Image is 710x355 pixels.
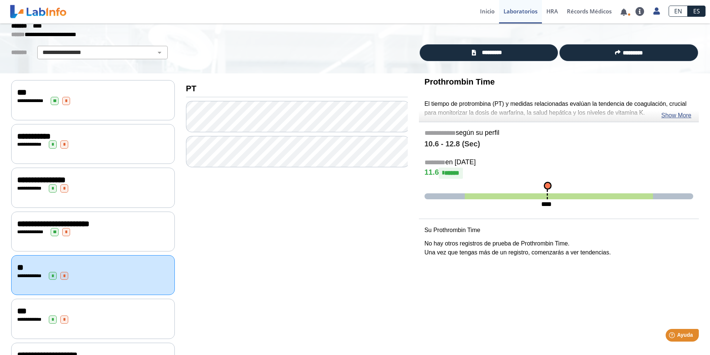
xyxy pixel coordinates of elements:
[644,326,702,347] iframe: Help widget launcher
[425,158,693,167] h5: en [DATE]
[425,168,693,179] h4: 11.6
[425,77,495,86] b: Prothrombin Time
[425,226,693,235] p: Su Prothrombin Time
[669,6,688,17] a: EN
[425,239,693,257] p: No hay otros registros de prueba de Prothrombin Time. Una vez que tengas más de un registro, come...
[661,111,691,120] a: Show More
[546,7,558,15] span: HRA
[425,99,693,117] p: El tiempo de protrombina (PT) y medidas relacionadas evalúan la tendencia de coagulación, crucial...
[186,84,196,93] b: PT
[425,140,693,149] h4: 10.6 - 12.8 (Sec)
[688,6,706,17] a: ES
[425,129,693,137] h5: según su perfil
